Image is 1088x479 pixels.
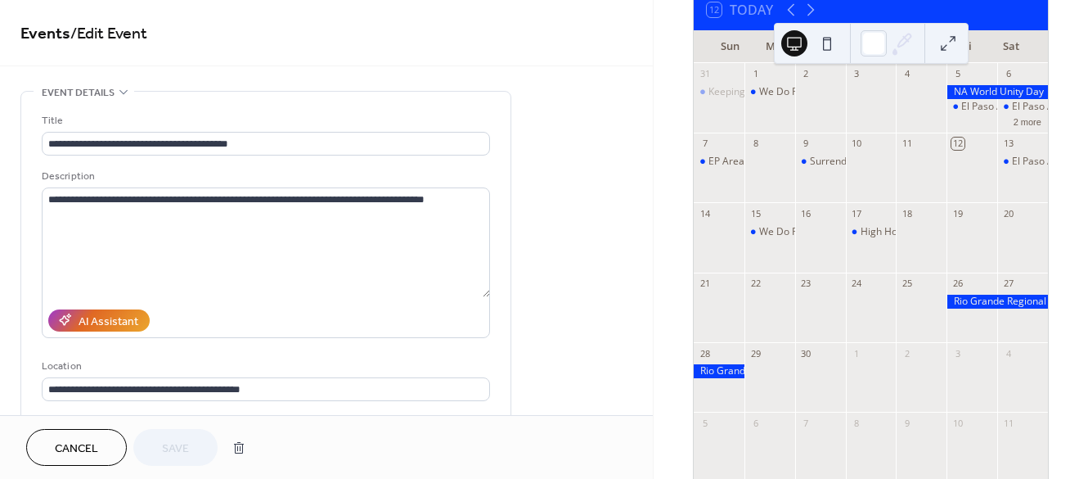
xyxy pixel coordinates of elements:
[951,417,964,429] div: 10
[744,85,795,99] div: We Do Recover Annual Cookout & Celebration
[749,138,762,150] div: 8
[749,417,762,429] div: 6
[800,417,812,429] div: 7
[79,313,138,330] div: AI Assistant
[800,278,812,290] div: 23
[951,68,964,80] div: 5
[1002,207,1014,219] div: 20
[851,207,863,219] div: 17
[951,207,964,219] div: 19
[42,84,115,102] span: Event details
[1002,138,1014,150] div: 13
[795,155,846,169] div: Surrender to Win Celebration Meeting
[951,138,964,150] div: 12
[997,155,1048,169] div: El Paso Area Service Committee Meeting
[55,441,98,458] span: Cancel
[988,30,1035,63] div: Sat
[851,417,863,429] div: 8
[946,85,1048,99] div: NA World Unity Day
[694,85,744,99] div: Keeping It Simple Group Meeting and a Meal
[946,295,1048,309] div: Rio Grande Regional Convention XXXV
[699,207,711,219] div: 14
[694,364,744,378] div: Rio Grande Regional Convention XXXV
[800,68,812,80] div: 2
[1002,278,1014,290] div: 27
[749,207,762,219] div: 15
[1002,68,1014,80] div: 6
[1002,347,1014,359] div: 4
[901,347,913,359] div: 2
[1007,114,1048,128] button: 2 more
[851,347,863,359] div: 1
[699,278,711,290] div: 21
[800,138,812,150] div: 9
[749,68,762,80] div: 1
[851,138,863,150] div: 10
[901,278,913,290] div: 25
[861,225,994,239] div: High Hopes Speaker Meeting
[42,112,487,129] div: Title
[20,18,70,50] a: Events
[901,417,913,429] div: 9
[1002,417,1014,429] div: 11
[42,358,487,375] div: Location
[946,100,997,114] div: El Paso Area P&P Subcommittee meeting
[708,155,908,169] div: EP Area Technology Subcommittee Meeting
[42,168,487,185] div: Description
[48,310,150,332] button: AI Assistant
[699,138,711,150] div: 7
[699,68,711,80] div: 31
[846,225,897,239] div: High Hopes Speaker Meeting
[851,68,863,80] div: 3
[753,30,800,63] div: Mon
[70,18,147,50] span: / Edit Event
[699,347,711,359] div: 28
[699,417,711,429] div: 5
[851,278,863,290] div: 24
[901,68,913,80] div: 4
[749,278,762,290] div: 22
[951,347,964,359] div: 3
[759,225,924,239] div: We Do Recover Celebration Meeting
[759,85,969,99] div: We Do Recover Annual Cookout & Celebration
[694,155,744,169] div: EP Area Technology Subcommittee Meeting
[997,100,1048,114] div: El Paso Area H&I Meeting
[951,278,964,290] div: 26
[800,207,812,219] div: 16
[901,207,913,219] div: 18
[26,429,127,466] button: Cancel
[707,30,753,63] div: Sun
[708,85,911,99] div: Keeping It Simple Group Meeting and a Meal
[800,347,812,359] div: 30
[749,347,762,359] div: 29
[810,155,983,169] div: Surrender to Win Celebration Meeting
[901,138,913,150] div: 11
[744,225,795,239] div: We Do Recover Celebration Meeting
